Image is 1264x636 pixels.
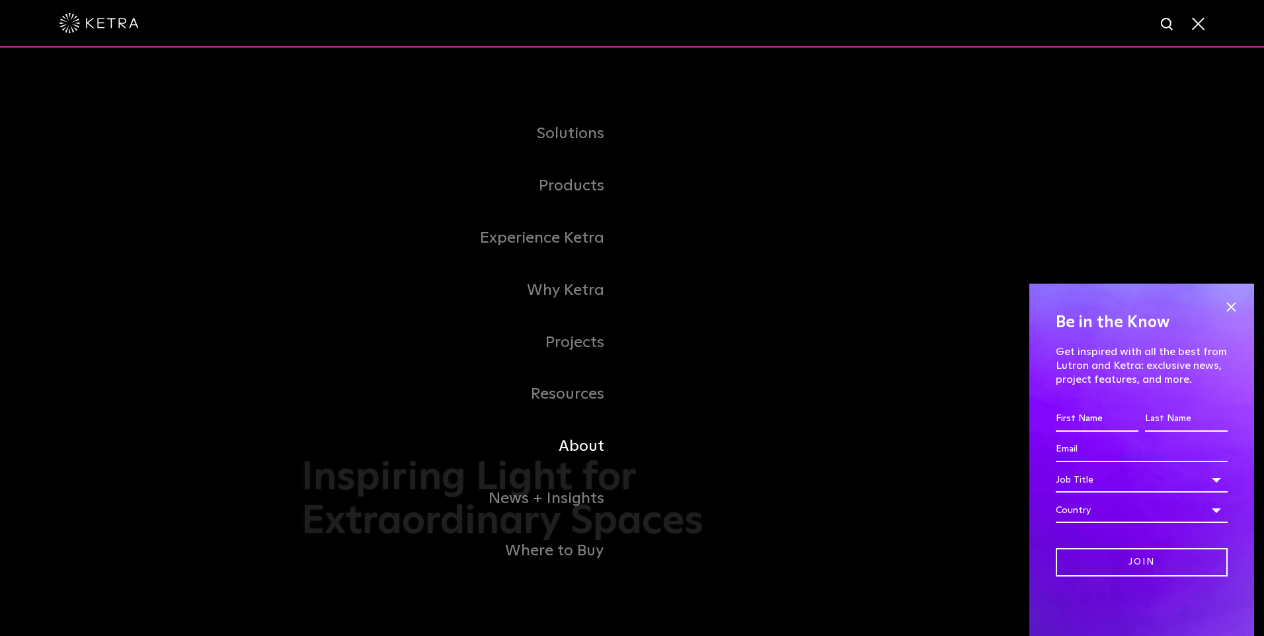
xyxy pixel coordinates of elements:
[301,317,632,369] a: Projects
[301,212,632,264] a: Experience Ketra
[1056,345,1228,386] p: Get inspired with all the best from Lutron and Ketra: exclusive news, project features, and more.
[301,368,632,420] a: Resources
[59,13,139,33] img: ketra-logo-2019-white
[301,108,632,160] a: Solutions
[1056,498,1228,523] div: Country
[1056,437,1228,462] input: Email
[301,160,632,212] a: Products
[1056,407,1138,432] input: First Name
[1056,467,1228,493] div: Job Title
[1160,17,1176,33] img: search icon
[301,525,632,577] a: Where to Buy
[1056,310,1228,335] h4: Be in the Know
[1056,548,1228,576] input: Join
[301,108,963,576] div: Navigation Menu
[1145,407,1228,432] input: Last Name
[301,473,632,525] a: News + Insights
[301,264,632,317] a: Why Ketra
[301,420,632,473] a: About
